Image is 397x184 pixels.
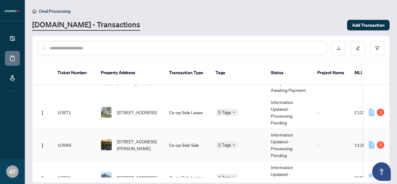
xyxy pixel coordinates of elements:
[52,129,96,161] td: 10966
[38,107,47,117] button: Logo
[351,41,365,55] button: edit
[377,109,384,116] div: 1
[370,41,384,55] button: filter
[377,141,384,149] div: 4
[38,140,47,150] button: Logo
[164,61,211,85] th: Transaction Type
[52,96,96,129] td: 10971
[356,46,360,50] span: edit
[350,61,387,85] th: MLS #
[372,162,391,181] button: Open asap
[337,46,341,50] span: download
[38,173,47,182] button: Logo
[218,141,231,148] span: 2 Tags
[32,20,140,31] a: [DOMAIN_NAME] - Transactions
[101,107,112,118] img: thumbnail-img
[369,109,374,116] div: 0
[232,143,235,146] span: down
[117,174,157,181] span: [STREET_ADDRESS]
[369,141,374,149] div: 0
[101,140,112,150] img: thumbnail-img
[164,96,211,129] td: Co-op Side Lease
[232,176,235,179] span: down
[375,46,379,50] span: filter
[266,96,312,129] td: Information Updated - Processing Pending
[52,61,96,85] th: Ticket Number
[32,9,37,13] span: home
[101,172,112,183] img: thumbnail-img
[96,61,164,85] th: Property Address
[266,129,312,161] td: Information Updated - Processing Pending
[332,41,346,55] button: download
[232,111,235,114] span: down
[40,176,45,181] img: Logo
[312,129,350,161] td: -
[164,129,211,161] td: Co-op Side Sale
[355,175,379,180] span: S12380708
[40,110,45,115] img: Logo
[218,174,231,181] span: 4 Tags
[117,109,157,116] span: [STREET_ADDRESS]
[117,138,159,152] span: [STREET_ADDRESS][PERSON_NAME]
[312,96,350,129] td: -
[355,142,380,148] span: X12075776
[347,20,390,30] button: Add Transaction
[5,9,20,13] img: logo
[312,61,350,85] th: Project Name
[369,174,374,181] div: 0
[39,8,70,14] span: Deal Processing
[355,110,380,115] span: C12349895
[352,20,385,30] span: Add Transaction
[218,109,231,116] span: 2 Tags
[266,61,312,85] th: Status
[40,143,45,148] img: Logo
[9,167,16,176] span: AT
[211,61,266,85] th: Tags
